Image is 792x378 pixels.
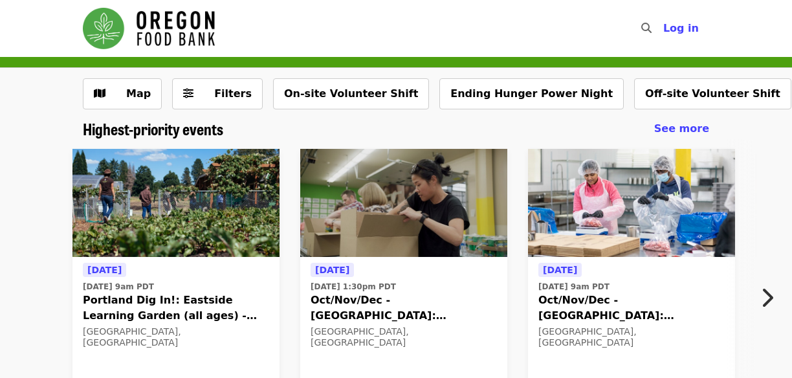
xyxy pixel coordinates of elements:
img: Oregon Food Bank - Home [83,8,215,49]
span: Oct/Nov/Dec - [GEOGRAPHIC_DATA]: Repack/Sort (age [DEMOGRAPHIC_DATA]+) [538,293,725,324]
button: Off-site Volunteer Shift [634,78,791,109]
button: Log in [653,16,709,41]
a: See more [654,121,709,137]
div: Highest-priority events [72,120,720,139]
span: [DATE] [315,265,349,275]
img: Oct/Nov/Dec - Beaverton: Repack/Sort (age 10+) organized by Oregon Food Bank [528,149,735,258]
span: See more [654,122,709,135]
span: Oct/Nov/Dec - [GEOGRAPHIC_DATA]: Repack/Sort (age [DEMOGRAPHIC_DATA]+) [311,293,497,324]
time: [DATE] 1:30pm PDT [311,281,396,293]
i: sliders-h icon [183,87,193,100]
time: [DATE] 9am PDT [83,281,154,293]
button: Next item [749,280,792,316]
button: Ending Hunger Power Night [439,78,624,109]
span: Filters [214,87,252,100]
button: Show map view [83,78,162,109]
a: Highest-priority events [83,120,223,139]
span: [DATE] [543,265,577,275]
div: [GEOGRAPHIC_DATA], [GEOGRAPHIC_DATA] [83,326,269,348]
button: Filters (0 selected) [172,78,263,109]
span: Log in [663,22,699,34]
div: [GEOGRAPHIC_DATA], [GEOGRAPHIC_DATA] [538,326,725,348]
input: Search [659,13,670,44]
i: map icon [94,87,105,100]
img: Portland Dig In!: Eastside Learning Garden (all ages) - Aug/Sept/Oct organized by Oregon Food Bank [72,149,280,258]
span: Portland Dig In!: Eastside Learning Garden (all ages) - Aug/Sept/Oct [83,293,269,324]
img: Oct/Nov/Dec - Portland: Repack/Sort (age 8+) organized by Oregon Food Bank [300,149,507,258]
div: [GEOGRAPHIC_DATA], [GEOGRAPHIC_DATA] [311,326,497,348]
i: chevron-right icon [760,285,773,310]
button: On-site Volunteer Shift [273,78,429,109]
span: Highest-priority events [83,117,223,140]
span: [DATE] [87,265,122,275]
i: search icon [641,22,652,34]
span: Map [126,87,151,100]
time: [DATE] 9am PDT [538,281,610,293]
